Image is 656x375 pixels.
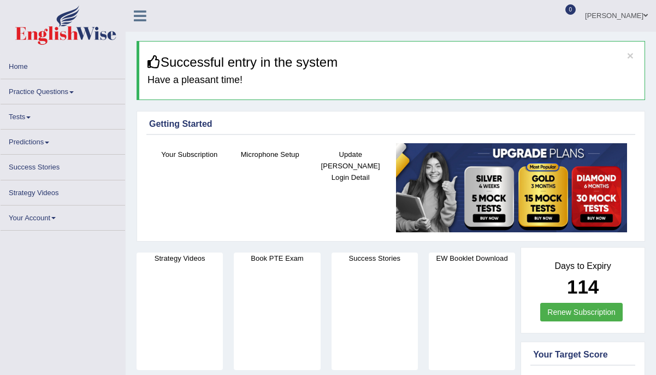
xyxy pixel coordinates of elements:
[396,143,627,232] img: small5.jpg
[533,261,633,271] h4: Days to Expiry
[332,253,418,264] h4: Success Stories
[627,50,634,61] button: ×
[316,149,385,183] h4: Update [PERSON_NAME] Login Detail
[149,118,633,131] div: Getting Started
[137,253,223,264] h4: Strategy Videos
[540,303,623,321] a: Renew Subscription
[1,130,125,151] a: Predictions
[1,155,125,176] a: Success Stories
[565,4,576,15] span: 0
[1,180,125,202] a: Strategy Videos
[155,149,224,160] h4: Your Subscription
[147,55,636,69] h3: Successful entry in the system
[1,206,125,227] a: Your Account
[234,253,320,264] h4: Book PTE Exam
[567,276,599,297] b: 114
[1,79,125,101] a: Practice Questions
[147,75,636,86] h4: Have a pleasant time!
[429,253,515,264] h4: EW Booklet Download
[235,149,304,160] h4: Microphone Setup
[533,348,633,361] div: Your Target Score
[1,54,125,75] a: Home
[1,104,125,126] a: Tests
